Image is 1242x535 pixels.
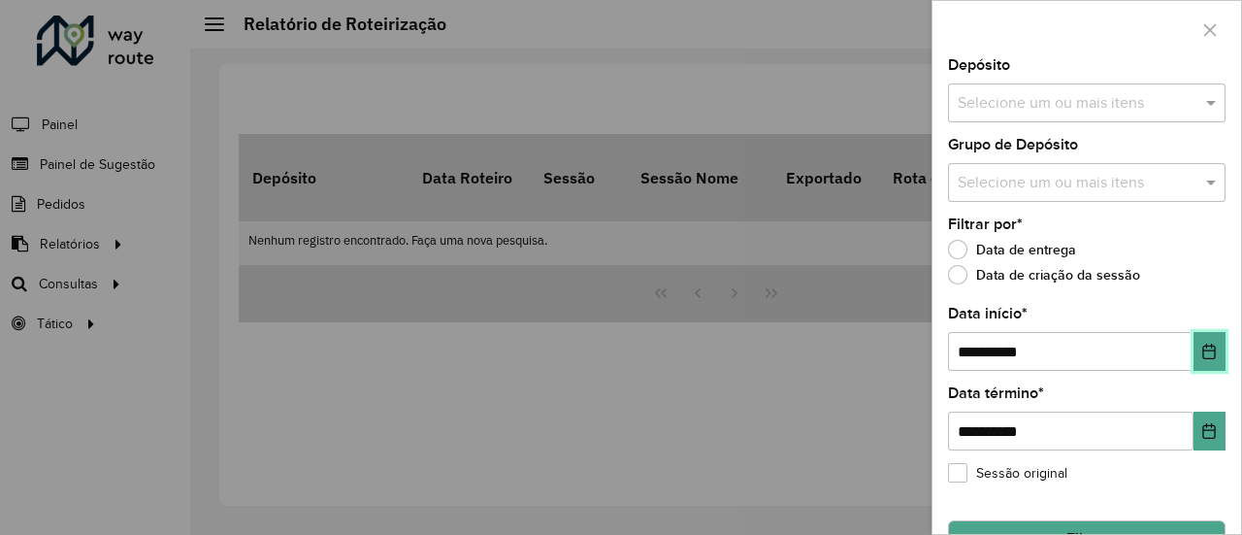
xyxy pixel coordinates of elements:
[1193,412,1226,451] button: Choose Date
[948,265,1140,284] label: Data de criação da sessão
[948,133,1078,156] label: Grupo de Depósito
[948,302,1028,325] label: Data início
[948,213,1023,236] label: Filtrar por
[948,53,1010,77] label: Depósito
[948,463,1067,484] label: Sessão original
[948,382,1044,405] label: Data término
[1193,332,1226,371] button: Choose Date
[948,240,1076,259] label: Data de entrega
